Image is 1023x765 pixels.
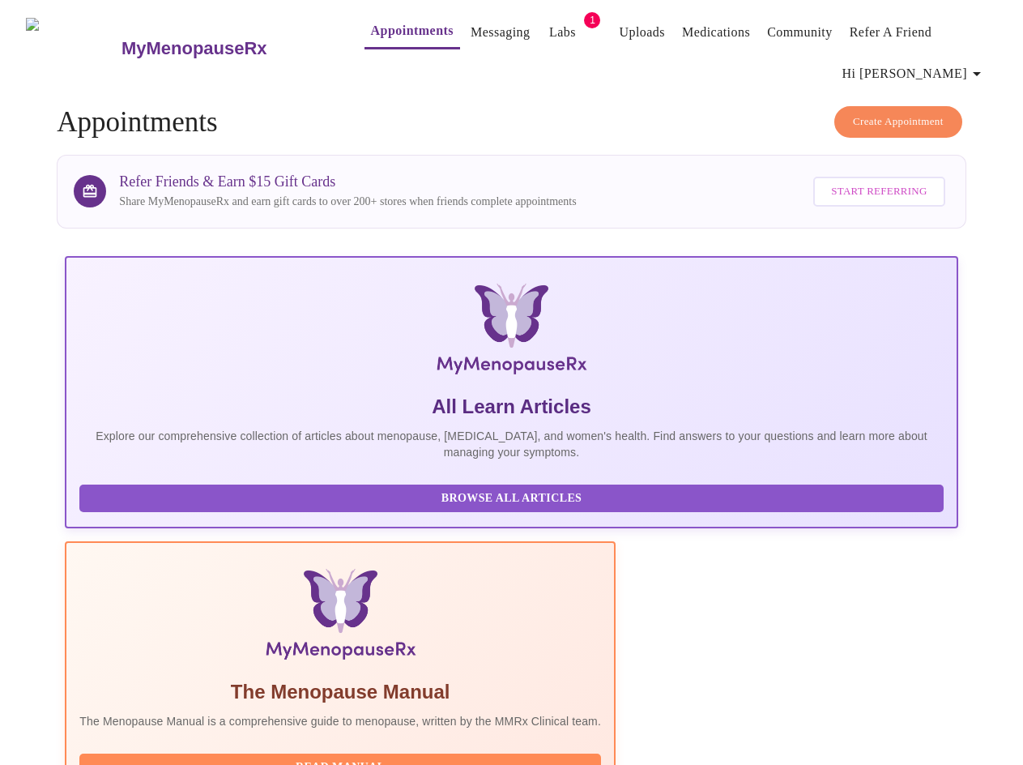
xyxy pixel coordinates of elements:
[471,21,530,44] a: Messaging
[809,169,948,215] a: Start Referring
[26,18,119,79] img: MyMenopauseRx Logo
[612,16,671,49] button: Uploads
[843,16,939,49] button: Refer a Friend
[536,16,588,49] button: Labs
[79,679,601,705] h5: The Menopause Manual
[96,489,927,509] span: Browse All Articles
[619,21,665,44] a: Uploads
[119,194,576,210] p: Share MyMenopauseRx and earn gift cards to over 200+ stores when friends complete appointments
[549,21,576,44] a: Labs
[162,569,518,666] img: Menopause Manual
[57,106,965,139] h4: Appointments
[464,16,536,49] button: Messaging
[676,16,757,49] button: Medications
[813,177,944,207] button: Start Referring
[761,16,839,49] button: Community
[836,58,993,90] button: Hi [PERSON_NAME]
[79,428,943,460] p: Explore our comprehensive collection of articles about menopause, [MEDICAL_DATA], and women's hea...
[214,284,809,381] img: MyMenopauseRx Logo
[79,490,947,504] a: Browse All Articles
[842,62,987,85] span: Hi [PERSON_NAME]
[767,21,833,44] a: Community
[119,173,576,190] h3: Refer Friends & Earn $15 Gift Cards
[79,394,943,420] h5: All Learn Articles
[831,182,927,201] span: Start Referring
[119,20,331,77] a: MyMenopauseRx
[853,113,944,131] span: Create Appointment
[834,106,962,138] button: Create Appointment
[79,713,601,729] p: The Menopause Manual is a comprehensive guide to menopause, written by the MMRx Clinical team.
[371,19,454,42] a: Appointments
[79,485,943,513] button: Browse All Articles
[850,21,932,44] a: Refer a Friend
[364,15,460,49] button: Appointments
[121,38,267,59] h3: MyMenopauseRx
[584,12,600,28] span: 1
[682,21,750,44] a: Medications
